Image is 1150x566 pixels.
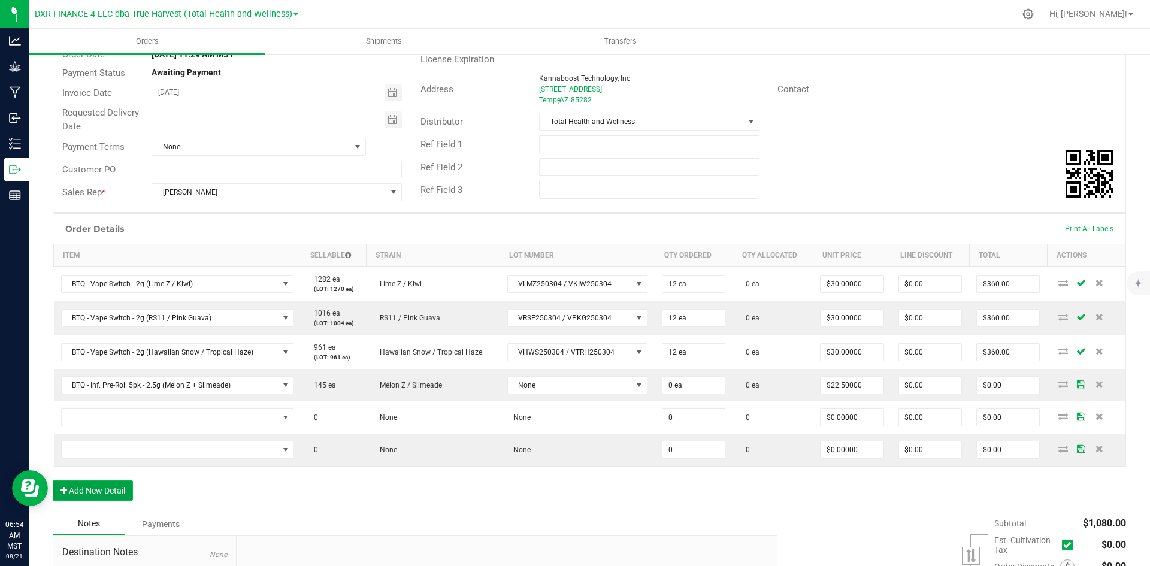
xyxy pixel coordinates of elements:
div: Notes [53,513,125,535]
span: None [374,446,397,454]
span: 1016 ea [308,309,340,317]
th: Actions [1047,244,1125,267]
input: 0 [662,344,725,361]
input: 0 [899,344,961,361]
span: 0 ea [740,381,759,389]
span: Delete Order Detail [1090,279,1108,286]
span: RS11 / Pink Guava [374,314,440,322]
span: 0 [308,413,318,422]
img: Scan me! [1066,150,1113,198]
span: Save Order Detail [1072,313,1090,320]
input: 0 [821,377,883,394]
span: Order Date [62,49,105,60]
span: 85282 [571,96,592,104]
input: 0 [899,310,961,326]
span: 0 ea [740,280,759,288]
input: 0 [899,276,961,292]
span: VHWS250304 / VTRH250304 [508,344,632,361]
span: Distributor [420,116,463,127]
span: 0 [740,446,750,454]
inline-svg: Manufacturing [9,86,21,98]
a: Transfers [502,29,739,54]
th: Unit Price [813,244,891,267]
button: Add New Detail [53,480,133,501]
span: Sales Rep [62,187,102,198]
input: 0 [899,377,961,394]
span: Delete Order Detail [1090,347,1108,355]
input: 0 [977,276,1039,292]
span: BTQ - Vape Switch - 2g (RS11 / Pink Guava) [62,310,279,326]
span: 1282 ea [308,275,340,283]
input: 0 [662,409,725,426]
input: 0 [662,441,725,458]
span: NO DATA FOUND [61,441,294,459]
input: 0 [821,409,883,426]
span: Hi, [PERSON_NAME]! [1049,9,1127,19]
th: Strain [367,244,500,267]
span: Delete Order Detail [1090,380,1108,388]
input: 0 [899,441,961,458]
span: Total Health and Wellness [540,113,743,130]
input: 0 [977,409,1039,426]
p: (LOT: 1270 ea) [308,284,359,293]
span: Est. Cultivation Tax [994,535,1057,555]
strong: Awaiting Payment [152,68,221,77]
span: BTQ - Vape Switch - 2g (Lime Z / Kiwi) [62,276,279,292]
span: Payment Terms [62,141,125,152]
span: Calculate cultivation tax [1062,537,1078,553]
span: Hawaiian Snow / Tropical Haze [374,348,482,356]
span: Save Order Detail [1072,380,1090,388]
inline-svg: Inventory [9,138,21,150]
span: VLMZ250304 / VKIW250304 [508,276,632,292]
span: NO DATA FOUND [61,408,294,426]
span: Delete Order Detail [1090,313,1108,320]
inline-svg: Outbound [9,164,21,175]
span: Tempe [539,96,561,104]
span: Melon Z / Slimeade [374,381,442,389]
span: , [558,96,559,104]
qrcode: 00002325 [1066,150,1113,198]
p: 06:54 AM MST [5,519,23,552]
p: 08/21 [5,552,23,561]
span: Save Order Detail [1072,347,1090,355]
input: 0 [662,310,725,326]
span: Ref Field 1 [420,139,462,150]
inline-svg: Reports [9,189,21,201]
span: Delete Order Detail [1090,413,1108,420]
input: 0 [821,310,883,326]
span: Save Order Detail [1072,445,1090,452]
p: (LOT: 961 ea) [308,353,359,362]
input: 0 [977,441,1039,458]
span: Toggle calendar [385,111,402,128]
span: Kannaboost Technology, Inc [539,74,630,83]
inline-svg: Inbound [9,112,21,124]
span: Address [420,84,453,95]
div: Payments [125,513,196,535]
th: Qty Allocated [733,244,813,267]
span: None [507,446,531,454]
span: BTQ - Inf. Pre-Roll 5pk - 2.5g (Melon Z + Slimeade) [62,377,279,394]
span: Destination Notes [62,545,227,559]
span: Shipments [350,36,418,47]
span: $0.00 [1101,539,1126,550]
span: NO DATA FOUND [61,309,294,327]
span: DXR FINANCE 4 LLC dba True Harvest (Total Health and Wellness) [35,9,292,19]
span: NO DATA FOUND [61,275,294,293]
span: Requested Delivery Date [62,107,139,132]
span: Save Order Detail [1072,279,1090,286]
input: 0 [662,276,725,292]
span: None [210,550,227,559]
span: Save Order Detail [1072,413,1090,420]
span: 0 [740,413,750,422]
strong: [DATE] 11:29 AM MST [152,50,234,59]
div: Manage settings [1021,8,1036,20]
iframe: Resource center [12,470,48,506]
input: 0 [977,344,1039,361]
inline-svg: Grow [9,60,21,72]
span: Transfers [588,36,653,47]
th: Item [54,244,301,267]
span: 0 ea [740,348,759,356]
span: Ref Field 2 [420,162,462,172]
span: License Expiration [420,54,494,65]
span: AZ [559,96,568,104]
